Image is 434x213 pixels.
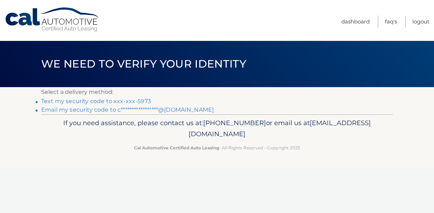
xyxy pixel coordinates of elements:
p: - All Rights Reserved - Copyright 2025 [46,144,388,151]
a: Dashboard [341,16,370,27]
a: FAQ's [385,16,397,27]
a: Logout [412,16,429,27]
strong: Cal Automotive Certified Auto Leasing [134,145,219,150]
p: Select a delivery method: [41,87,393,97]
p: If you need assistance, please contact us at: or email us at [46,117,388,140]
span: We need to verify your identity [41,57,246,70]
a: Cal Automotive [5,7,101,32]
a: Text my security code to xxx-xxx-5973 [41,98,151,105]
span: [PHONE_NUMBER] [203,119,266,127]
